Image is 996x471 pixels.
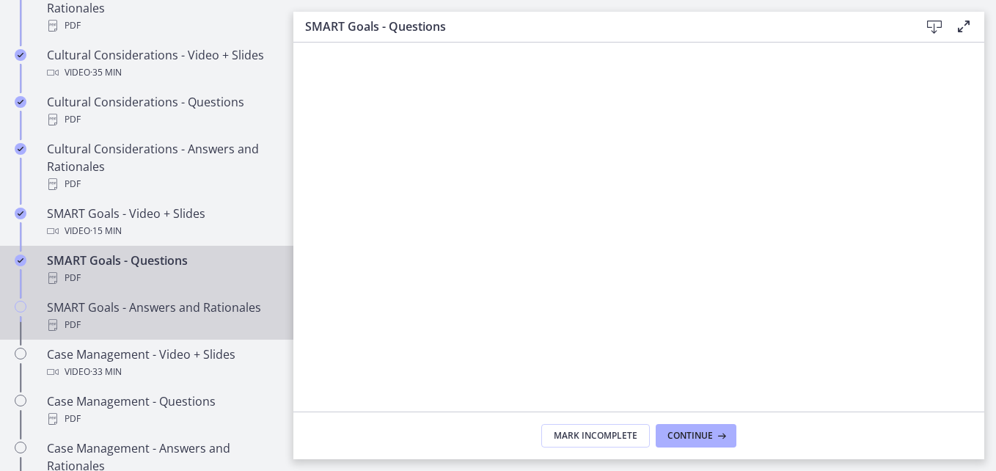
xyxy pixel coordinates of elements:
[47,46,276,81] div: Cultural Considerations - Video + Slides
[541,424,650,448] button: Mark Incomplete
[90,64,122,81] span: · 35 min
[47,392,276,428] div: Case Management - Questions
[47,316,276,334] div: PDF
[47,346,276,381] div: Case Management - Video + Slides
[15,96,26,108] i: Completed
[47,205,276,240] div: SMART Goals - Video + Slides
[305,18,896,35] h3: SMART Goals - Questions
[47,93,276,128] div: Cultural Considerations - Questions
[667,430,713,442] span: Continue
[47,269,276,287] div: PDF
[15,255,26,266] i: Completed
[47,175,276,193] div: PDF
[90,363,122,381] span: · 33 min
[15,143,26,155] i: Completed
[15,49,26,61] i: Completed
[656,424,736,448] button: Continue
[47,64,276,81] div: Video
[47,299,276,334] div: SMART Goals - Answers and Rationales
[90,222,122,240] span: · 15 min
[47,17,276,34] div: PDF
[47,363,276,381] div: Video
[15,208,26,219] i: Completed
[47,410,276,428] div: PDF
[554,430,637,442] span: Mark Incomplete
[47,252,276,287] div: SMART Goals - Questions
[47,111,276,128] div: PDF
[47,140,276,193] div: Cultural Considerations - Answers and Rationales
[47,222,276,240] div: Video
